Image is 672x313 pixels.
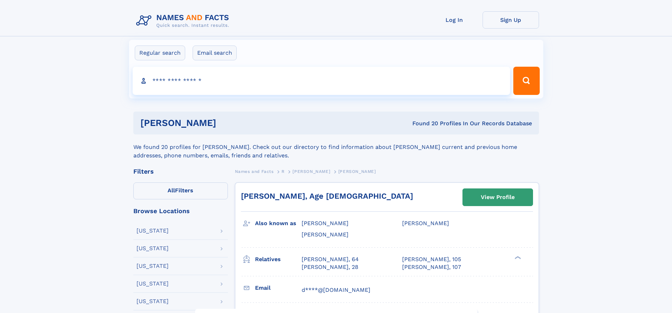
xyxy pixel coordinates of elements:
[168,187,175,194] span: All
[302,263,358,271] a: [PERSON_NAME], 28
[255,217,302,229] h3: Also known as
[281,167,285,176] a: R
[135,46,185,60] label: Regular search
[314,120,532,127] div: Found 20 Profiles In Our Records Database
[255,282,302,294] h3: Email
[302,255,359,263] a: [PERSON_NAME], 64
[513,255,521,260] div: ❯
[133,168,228,175] div: Filters
[302,231,349,238] span: [PERSON_NAME]
[137,228,169,234] div: [US_STATE]
[513,67,539,95] button: Search Button
[302,220,349,227] span: [PERSON_NAME]
[292,167,330,176] a: [PERSON_NAME]
[481,189,515,205] div: View Profile
[281,169,285,174] span: R
[133,208,228,214] div: Browse Locations
[137,299,169,304] div: [US_STATE]
[241,192,413,200] a: [PERSON_NAME], Age [DEMOGRAPHIC_DATA]
[133,67,510,95] input: search input
[255,253,302,265] h3: Relatives
[426,11,483,29] a: Log In
[133,182,228,199] label: Filters
[133,134,539,160] div: We found 20 profiles for [PERSON_NAME]. Check out our directory to find information about [PERSON...
[137,281,169,287] div: [US_STATE]
[140,119,314,127] h1: [PERSON_NAME]
[463,189,533,206] a: View Profile
[292,169,330,174] span: [PERSON_NAME]
[402,263,461,271] a: [PERSON_NAME], 107
[402,255,461,263] a: [PERSON_NAME], 105
[193,46,237,60] label: Email search
[137,263,169,269] div: [US_STATE]
[402,220,449,227] span: [PERSON_NAME]
[137,246,169,251] div: [US_STATE]
[338,169,376,174] span: [PERSON_NAME]
[483,11,539,29] a: Sign Up
[133,11,235,30] img: Logo Names and Facts
[235,167,274,176] a: Names and Facts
